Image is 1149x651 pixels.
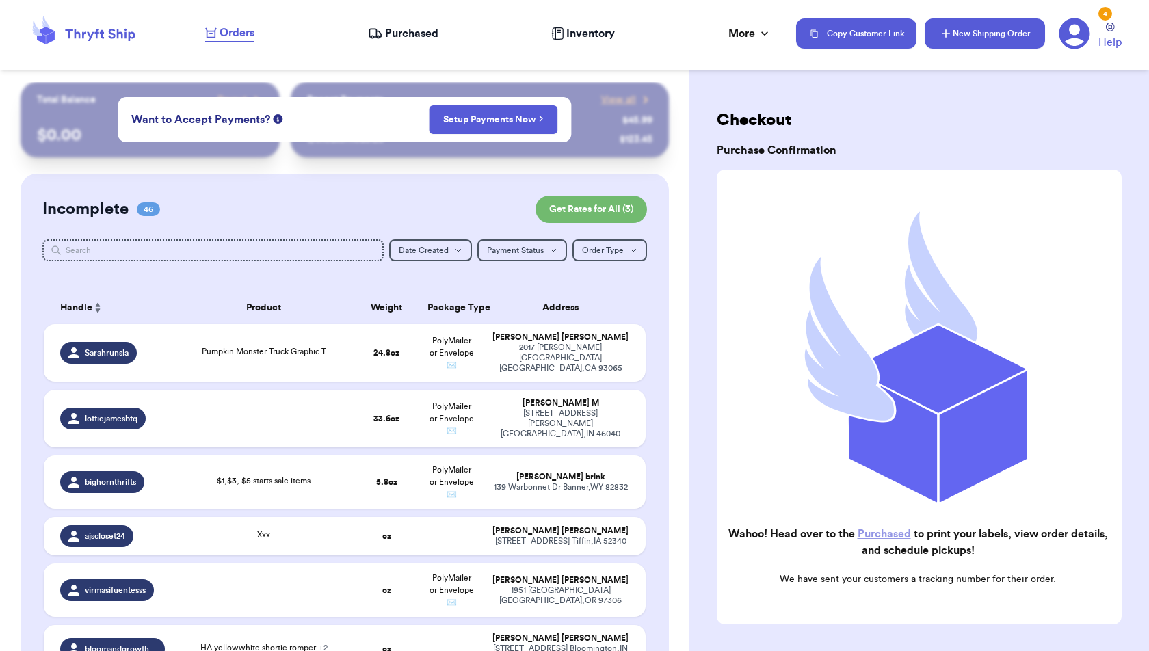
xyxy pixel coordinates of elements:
span: Want to Accept Payments? [131,111,270,128]
h2: Checkout [717,109,1122,131]
a: Purchased [858,529,911,540]
div: [PERSON_NAME] M [492,398,629,408]
strong: 5.8 oz [376,478,397,486]
span: PolyMailer or Envelope ✉️ [430,574,474,607]
strong: 33.6 oz [373,414,399,423]
div: More [728,25,771,42]
th: Weight [354,291,419,324]
p: Total Balance [37,93,96,107]
button: Payment Status [477,239,567,261]
span: Xxx [257,531,270,539]
th: Product [173,291,354,324]
p: $ 0.00 [37,124,263,146]
a: Payout [217,93,263,107]
button: New Shipping Order [925,18,1045,49]
div: [PERSON_NAME] [PERSON_NAME] [492,526,629,536]
a: Orders [205,25,254,42]
p: Recent Payments [307,93,383,107]
span: Orders [220,25,254,41]
strong: 24.8 oz [373,349,399,357]
h2: Incomplete [42,198,129,220]
a: Inventory [551,25,615,42]
span: lottiejamesbtq [85,413,137,424]
a: 4 [1059,18,1090,49]
div: $ 45.99 [622,114,652,127]
div: [STREET_ADDRESS][PERSON_NAME] [GEOGRAPHIC_DATA] , IN 46040 [492,408,629,439]
h3: Purchase Confirmation [717,142,1122,159]
span: Payment Status [487,246,544,254]
th: Address [484,291,645,324]
a: Setup Payments Now [443,113,544,127]
button: Date Created [389,239,472,261]
span: Payout [217,93,247,107]
button: Sort ascending [92,300,103,316]
button: Setup Payments Now [429,105,558,134]
h2: Wahoo! Head over to the to print your labels, view order details, and schedule pickups! [728,526,1108,559]
span: bighornthrifts [85,477,136,488]
span: View all [601,93,636,107]
div: 4 [1098,7,1112,21]
span: ajscloset24 [85,531,125,542]
span: PolyMailer or Envelope ✉️ [430,466,474,499]
a: View all [601,93,652,107]
span: PolyMailer or Envelope ✉️ [430,402,474,435]
strong: oz [382,532,391,540]
span: Purchased [385,25,438,42]
button: Order Type [572,239,647,261]
span: Pumpkin Monster Truck Graphic T [202,347,326,356]
span: PolyMailer or Envelope ✉️ [430,336,474,369]
span: Order Type [582,246,624,254]
a: Purchased [368,25,438,42]
span: virmasifuentesss [85,585,146,596]
div: 139 Warbonnet Dr Banner , WY 82832 [492,482,629,492]
button: Get Rates for All (3) [536,196,647,223]
span: Sarahrunsla [85,347,129,358]
span: 46 [137,202,160,216]
button: Copy Customer Link [796,18,916,49]
span: Help [1098,34,1122,51]
div: [STREET_ADDRESS] Tiffin , IA 52340 [492,536,629,546]
div: [PERSON_NAME] [PERSON_NAME] [492,575,629,585]
th: Package Type [419,291,484,324]
span: Inventory [566,25,615,42]
a: Help [1098,23,1122,51]
div: [PERSON_NAME] [PERSON_NAME] [492,332,629,343]
div: $ 123.45 [620,133,652,146]
strong: oz [382,586,391,594]
span: Date Created [399,246,449,254]
div: 1951 [GEOGRAPHIC_DATA] [GEOGRAPHIC_DATA] , OR 97306 [492,585,629,606]
span: $1,$3, $5 starts sale items [217,477,311,485]
p: We have sent your customers a tracking number for their order. [728,572,1108,586]
input: Search [42,239,384,261]
span: Handle [60,301,92,315]
div: [PERSON_NAME] [PERSON_NAME] [492,633,629,643]
div: 2017 [PERSON_NAME][GEOGRAPHIC_DATA] [GEOGRAPHIC_DATA] , CA 93065 [492,343,629,373]
div: [PERSON_NAME] brink [492,472,629,482]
